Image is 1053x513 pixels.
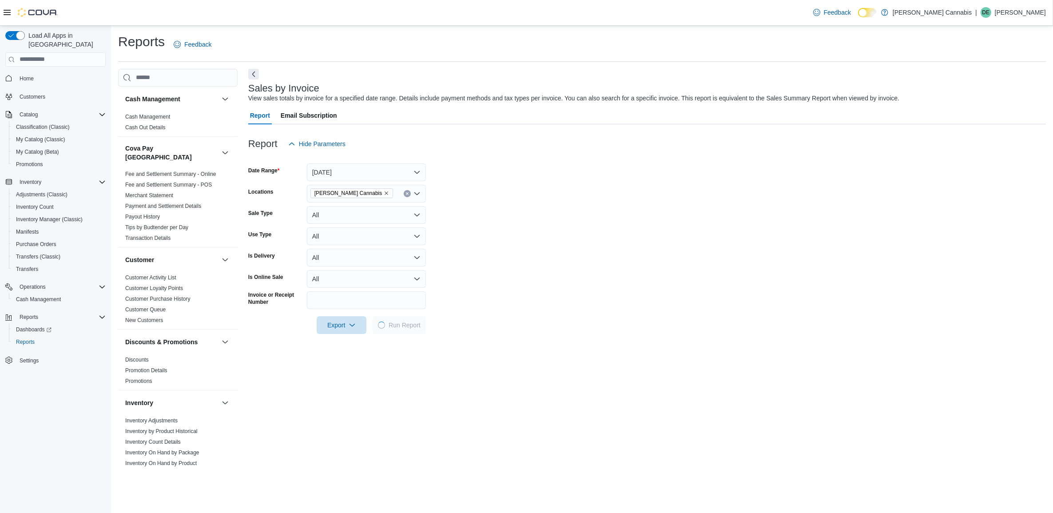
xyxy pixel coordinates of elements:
a: Cash Management [125,114,170,120]
span: Dashboards [16,326,52,333]
a: Adjustments (Classic) [12,189,71,200]
button: Inventory Count [9,201,109,213]
a: My Catalog (Beta) [12,147,63,157]
button: Operations [2,281,109,293]
span: Classification (Classic) [12,122,106,132]
h3: Inventory [125,398,153,407]
h3: Customer [125,255,154,264]
a: Tips by Budtender per Day [125,224,188,231]
span: Transfers (Classic) [12,251,106,262]
span: Customers [16,91,106,102]
button: Cash Management [220,94,230,104]
h3: Sales by Invoice [248,83,319,94]
label: Is Delivery [248,252,275,259]
button: Reports [9,336,109,348]
a: Classification (Classic) [12,122,73,132]
span: Home [16,73,106,84]
a: My Catalog (Classic) [12,134,69,145]
span: Fee and Settlement Summary - Online [125,171,216,178]
span: Inventory On Hand by Package [125,449,199,456]
a: Manifests [12,227,42,237]
a: Inventory On Hand by Package [125,449,199,456]
span: Cash Out Details [125,124,166,131]
a: Purchase Orders [12,239,60,250]
span: Purchase Orders [12,239,106,250]
a: Payout History [125,214,160,220]
label: Is Online Sale [248,274,283,281]
span: Promotions [12,159,106,170]
span: Gormley Cannabis [310,188,393,198]
span: Inventory Manager (Classic) [12,214,106,225]
button: Settings [2,354,109,366]
a: Customer Purchase History [125,296,191,302]
button: Inventory [125,398,218,407]
span: Promotions [16,161,43,168]
button: Open list of options [413,190,421,197]
a: Feedback [810,4,854,21]
div: Cash Management [118,111,238,136]
span: Discounts [125,356,149,363]
button: Customer [125,255,218,264]
p: [PERSON_NAME] Cannabis [893,7,972,18]
span: My Catalog (Classic) [12,134,106,145]
button: Reports [16,312,42,322]
span: Reports [16,312,106,322]
span: Transaction Details [125,235,171,242]
a: Payment and Settlement Details [125,203,201,209]
a: Dashboards [12,324,55,335]
span: Customers [20,93,45,100]
button: Discounts & Promotions [125,338,218,346]
a: Reports [12,337,38,347]
a: Settings [16,355,42,366]
span: New Customers [125,317,163,324]
button: Inventory [2,176,109,188]
button: All [307,227,426,245]
button: My Catalog (Classic) [9,133,109,146]
h3: Report [248,139,278,149]
span: Inventory by Product Historical [125,428,198,435]
a: New Customers [125,317,163,323]
button: Reports [2,311,109,323]
span: Operations [16,282,106,292]
p: | [975,7,977,18]
span: Cash Management [16,296,61,303]
a: Promotions [125,378,152,384]
a: Home [16,73,37,84]
span: [PERSON_NAME] Cannabis [314,189,382,198]
button: Customer [220,255,230,265]
a: Discounts [125,357,149,363]
span: Inventory Count Details [125,438,181,445]
button: Export [317,316,366,334]
span: Hide Parameters [299,139,346,148]
span: Feedback [824,8,851,17]
a: Fee and Settlement Summary - Online [125,171,216,177]
a: Transfers (Classic) [12,251,64,262]
span: Inventory On Hand by Product [125,460,197,467]
div: Discounts & Promotions [118,354,238,390]
a: Cash Management [12,294,64,305]
a: Inventory Transactions [125,471,179,477]
button: [DATE] [307,163,426,181]
span: Customer Activity List [125,274,176,281]
button: All [307,249,426,266]
button: Cash Management [9,293,109,306]
span: Report [250,107,270,124]
button: Purchase Orders [9,238,109,251]
a: Inventory Count Details [125,439,181,445]
span: Export [322,316,361,334]
span: Feedback [184,40,211,49]
span: My Catalog (Classic) [16,136,65,143]
span: Catalog [20,111,38,118]
span: Inventory Manager (Classic) [16,216,83,223]
div: Derya Eser [981,7,991,18]
button: All [307,270,426,288]
a: Promotions [12,159,47,170]
a: Feedback [170,36,215,53]
span: Inventory [20,179,41,186]
button: Transfers [9,263,109,275]
label: Invoice or Receipt Number [248,291,303,306]
label: Sale Type [248,210,273,217]
a: Customer Loyalty Points [125,285,183,291]
span: Inventory Count [12,202,106,212]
